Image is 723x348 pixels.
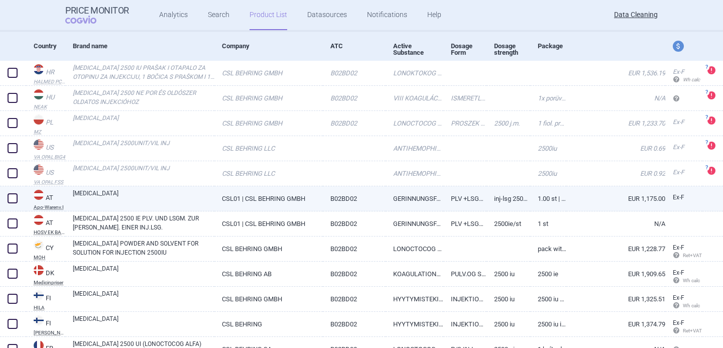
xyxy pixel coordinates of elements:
img: Croatia [34,64,44,74]
a: 2500 iu [487,262,530,286]
a: B02BD02 [323,287,385,311]
abbr: Medicinpriser — Danish Medicine Agency. Erhverv Medicinpriser database for bussines. [34,280,65,285]
a: INJEKTIOKUIVA-AINE JA [PERSON_NAME], LIUOSTA VARTEN [443,312,487,336]
img: United States [34,165,44,175]
a: 2500 IU + 5 ml [530,287,566,311]
img: Denmark [34,265,44,275]
img: Finland [34,290,44,300]
a: HUHUNEAK [26,88,65,109]
a: 1x porüveg+oldószerüveg rfid-azonosítóval;+1 szűrős áttöltő eszköz+1 fecskendő+1 vénapunkciós kés... [530,86,566,110]
img: United States [34,140,44,150]
a: Ex-F [665,115,702,130]
a: [MEDICAL_DATA] POWDER AND SOLVENT FOR SOLUTION FOR INJECTION 2500IU [73,239,214,257]
a: B02BD02 [323,262,385,286]
div: Active Substance [393,34,443,65]
a: CSL01 | CSL BEHRING GMBH [214,211,323,236]
a: PLV +LSGM Z.HERST.E. [443,211,487,236]
a: ANTIHEMOPHILIC FACTOR,RECOMBINANT SINGLE CHAIN 2500UNIT/VIL INJ [386,136,443,161]
a: KOAGULATIONSFAKTOR VIII [386,262,443,286]
div: ATC [330,34,385,58]
a: INJ-LSG 2500IE [487,186,530,211]
span: Ex-factory price [673,294,684,301]
a: CSL BEHRING LLC [214,161,323,186]
div: Country [34,34,65,58]
a: [MEDICAL_DATA] [73,264,214,282]
div: Dosage Form [451,34,487,65]
a: DKDKMedicinpriser [26,264,65,285]
a: PACK WITH 1 VIAL X 2500IU POWDER [530,237,566,261]
div: Company [222,34,323,58]
span: Ex-factory price [673,269,684,276]
abbr: Apo-Warenv.I — Apothekerverlag Warenverzeichnis. Online database developed by the Österreichische... [34,205,65,210]
a: EUR 0.92 [566,161,665,186]
span: ? [703,114,709,121]
abbr: KELA — Pharmaceutical Database of medicinal products maintained by Kela, Finland. [34,330,65,335]
a: 2500IU [530,136,566,161]
a: PROSZEK I ROZPUSZCZALNIK DO SPORZĄDZANIA ROZTWORU DO WSTRZYKIWAŃ [443,111,487,136]
a: LONOCTOCOG ALFA [386,237,443,261]
a: USUSVA OPAL FSS [26,164,65,185]
a: EUR 1,536.19 [566,61,665,85]
img: Poland [34,114,44,125]
abbr: NEAK — PUPHA database published by the National Health Insurance Fund of Hungary. [34,104,65,109]
a: Ex-F Ret+VAT calc [665,241,702,264]
span: Ex-factory price [673,194,684,201]
a: VIII KOAGULÁCIÓS FAKTOR [386,86,443,110]
a: Ex-F Wh calc [665,266,702,289]
a: 2500IE/ST [487,211,530,236]
a: GERINNUNGSFAKTOR VIII [386,186,443,211]
span: Ex-factory price [673,68,684,75]
a: B02BD02 [323,237,385,261]
span: Ret+VAT calc [673,253,711,258]
a: Ex-F [665,140,702,155]
a: INJEKTIOKUIVA-AINE JA [PERSON_NAME], LIUOSTA VARTEN [443,287,487,311]
a: [MEDICAL_DATA] [73,314,214,332]
a: B02BD02 [323,86,385,110]
a: ? [707,66,719,74]
a: CSL01 | CSL BEHRING GMBH [214,186,323,211]
a: CSL BEHRING GMBH [214,61,323,85]
a: ? [707,117,719,125]
div: Package [538,34,566,58]
a: FIFI[PERSON_NAME] [26,314,65,335]
img: Cyprus [34,240,44,250]
a: ISMERETLEN [443,86,487,110]
a: LONOCTOCOG ALFA [386,111,443,136]
a: GERINNUNGSFAKTOR VIII [386,211,443,236]
a: 2500 iu injektiopullo [530,312,566,336]
a: CSL BEHRING LLC [214,136,323,161]
a: B02BD02 [323,186,385,211]
a: ANTIHEMOPHILIC FACTOR,RECOMBINANT SINGLE CHAIN 2500UNIT/VIL INJ [386,161,443,186]
a: 2500 IE [530,262,566,286]
a: B02BD02 [323,111,385,136]
img: Austria [34,190,44,200]
a: HRHRHALMED PCL SUMMARY [26,63,65,84]
a: ? [707,142,719,150]
a: [MEDICAL_DATA] [73,289,214,307]
abbr: HOSV EK BASIC — Erstattungskodex published by Hauptverband der österreichischen Sozialversicherun... [34,230,65,235]
abbr: VA OPAL BIG4 — US Department of Veteran Affairs (VA), Office of Procurement, Acquisition and Logi... [34,155,65,160]
div: Dosage strength [494,34,530,65]
a: 1.00 ST | Stück [530,186,566,211]
a: Ex-F [665,190,702,205]
a: Ex-F Wh calc [665,291,702,314]
a: PLPLMZ [26,113,65,135]
a: [MEDICAL_DATA] 2500 IU PRAŠAK I OTAPALO ZA OTOPINU ZA INJEKCIJU, 1 BOČICA S PRAŠKOM I 1 BOČICA S ... [73,63,214,81]
a: [MEDICAL_DATA] [73,189,214,207]
a: Price MonitorCOGVIO [65,6,129,25]
a: PLV +LSGM Z.HERST.E. [443,186,487,211]
a: B02BD02 [323,312,385,336]
span: ? [703,140,709,146]
abbr: MOH — Pharmaceutical Price List published by the Ministry of Health, Cyprus. [34,255,65,260]
a: Ex-F Wh calc [665,65,702,88]
a: ? [707,91,719,99]
img: Hungary [34,89,44,99]
a: EUR 1,909.65 [566,262,665,286]
abbr: HALMED PCL SUMMARY — List of medicines with an established maximum wholesale price published by t... [34,79,65,84]
a: [MEDICAL_DATA] 2500 NE POR ÉS OLDÓSZER OLDATOS INJEKCIÓHOZ [73,88,214,106]
a: FIFIHILA [26,289,65,310]
span: Ex-factory price [673,119,684,126]
a: Ex-F Ret+VAT calc [665,316,702,339]
a: 2500IU [530,161,566,186]
a: [MEDICAL_DATA] 2500 IE PLV. UND LSGM. ZUR [PERSON_NAME]. EINER INJ.LSG. [73,214,214,232]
